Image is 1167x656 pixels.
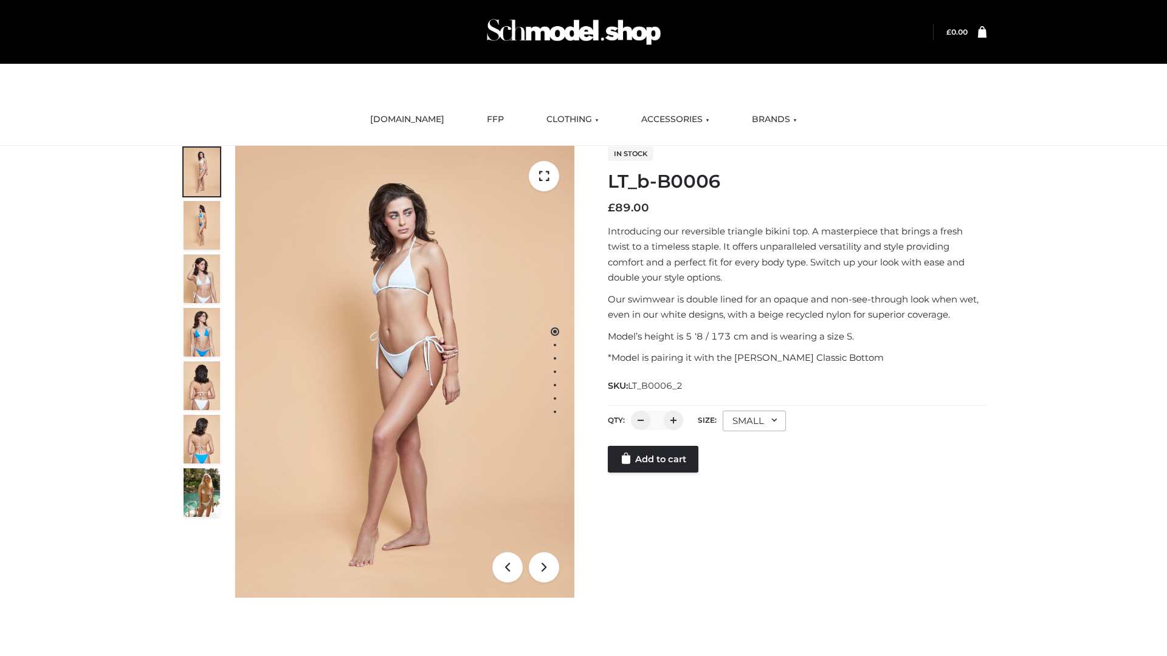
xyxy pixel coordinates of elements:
[743,106,806,133] a: BRANDS
[608,350,986,366] p: *Model is pairing it with the [PERSON_NAME] Classic Bottom
[608,292,986,323] p: Our swimwear is double lined for an opaque and non-see-through look when wet, even in our white d...
[946,27,968,36] bdi: 0.00
[361,106,453,133] a: [DOMAIN_NAME]
[632,106,718,133] a: ACCESSORIES
[608,378,684,393] span: SKU:
[184,148,220,196] img: ArielClassicBikiniTop_CloudNine_AzureSky_OW114ECO_1-scaled.jpg
[608,171,986,193] h1: LT_b-B0006
[608,415,625,425] label: QTY:
[628,380,683,391] span: LT_B0006_2
[946,27,951,36] span: £
[184,415,220,463] img: ArielClassicBikiniTop_CloudNine_AzureSky_OW114ECO_8-scaled.jpg
[478,106,513,133] a: FFP
[184,468,220,517] img: Arieltop_CloudNine_AzureSky2.jpg
[608,224,986,285] p: Introducing our reversible triangle bikini top. A masterpiece that brings a fresh twist to a time...
[483,8,665,56] img: Schmodel Admin 964
[184,308,220,357] img: ArielClassicBikiniTop_CloudNine_AzureSky_OW114ECO_4-scaled.jpg
[608,446,698,473] a: Add to cart
[698,415,717,425] label: Size:
[608,329,986,344] p: Model’s height is 5 ‘8 / 173 cm and is wearing a size S.
[184,255,220,303] img: ArielClassicBikiniTop_CloudNine_AzureSky_OW114ECO_3-scaled.jpg
[723,411,786,431] div: SMALL
[184,361,220,410] img: ArielClassicBikiniTop_CloudNine_AzureSky_OW114ECO_7-scaled.jpg
[235,146,574,598] img: LT_b-B0006
[608,201,615,214] span: £
[608,146,653,161] span: In stock
[184,201,220,250] img: ArielClassicBikiniTop_CloudNine_AzureSky_OW114ECO_2-scaled.jpg
[946,27,968,36] a: £0.00
[608,201,649,214] bdi: 89.00
[537,106,608,133] a: CLOTHING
